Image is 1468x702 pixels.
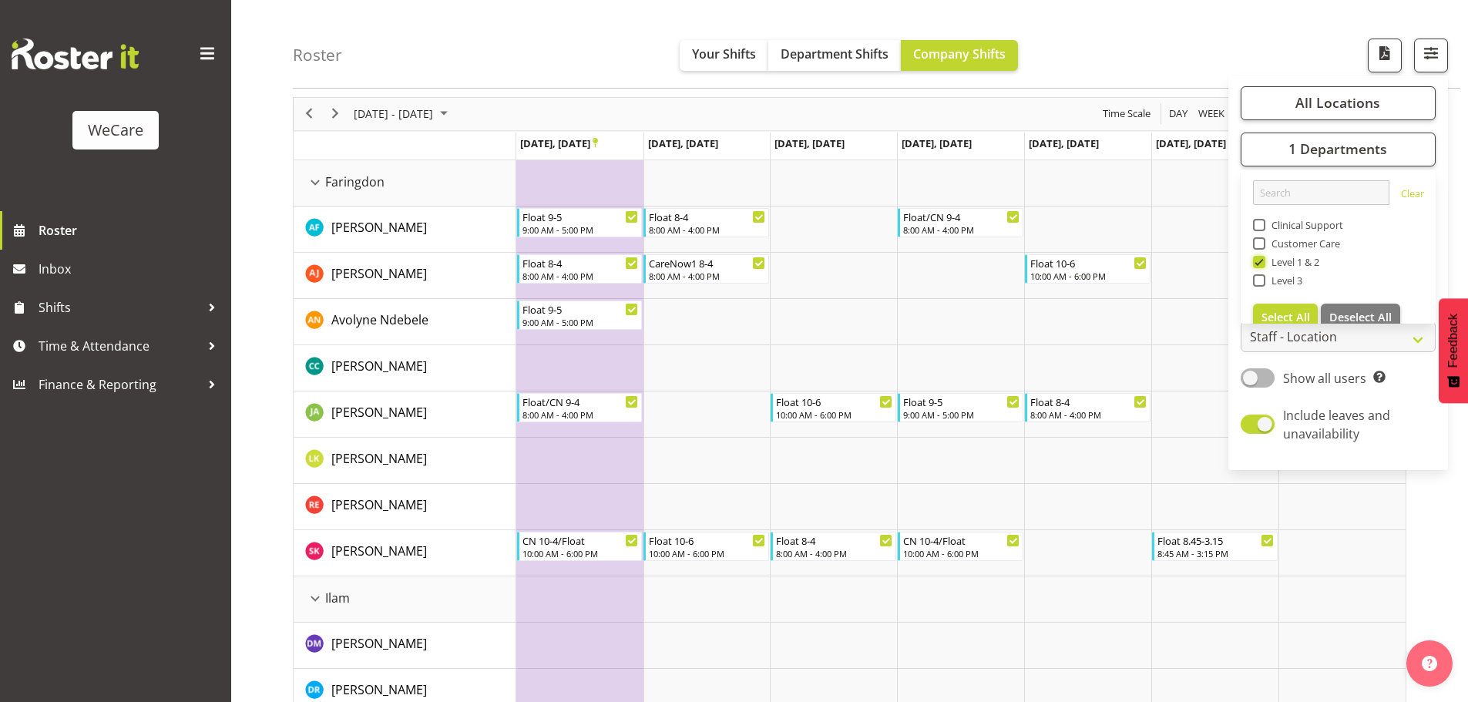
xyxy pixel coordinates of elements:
button: Timeline Week [1196,104,1228,123]
img: help-xxl-2.png [1422,656,1437,671]
button: Time Scale [1100,104,1154,123]
td: Liandy Kritzinger resource [294,438,516,484]
span: Show all users [1283,370,1366,387]
a: [PERSON_NAME] [331,264,427,283]
a: [PERSON_NAME] [331,218,427,237]
td: Jane Arps resource [294,391,516,438]
a: [PERSON_NAME] [331,634,427,653]
span: [PERSON_NAME] [331,635,427,652]
span: Day [1167,104,1189,123]
td: Saahit Kour resource [294,530,516,576]
h4: Roster [293,46,342,64]
div: Saahit Kour"s event - Float 8.45-3.15 Begin From Saturday, September 27, 2025 at 8:45:00 AM GMT+1... [1152,532,1278,561]
div: 8:00 AM - 4:00 PM [776,547,892,559]
button: Feedback - Show survey [1439,298,1468,403]
button: Filter Shifts [1414,39,1448,72]
div: Jane Arps"s event - Float 10-6 Begin From Wednesday, September 24, 2025 at 10:00:00 AM GMT+12:00 ... [771,393,896,422]
a: [PERSON_NAME] [331,542,427,560]
div: 10:00 AM - 6:00 PM [522,547,639,559]
button: Select All [1253,304,1319,331]
span: Faringdon [325,173,385,191]
td: Faringdon resource [294,160,516,207]
div: Float 10-6 [649,532,765,548]
div: Saahit Kour"s event - Float 10-6 Begin From Tuesday, September 23, 2025 at 10:00:00 AM GMT+12:00 ... [643,532,769,561]
div: 8:00 AM - 4:00 PM [1030,408,1147,421]
div: Saahit Kour"s event - CN 10-4/Float Begin From Monday, September 22, 2025 at 10:00:00 AM GMT+12:0... [517,532,643,561]
button: All Locations [1241,86,1436,120]
div: 9:00 AM - 5:00 PM [522,223,639,236]
div: Saahit Kour"s event - CN 10-4/Float Begin From Thursday, September 25, 2025 at 10:00:00 AM GMT+12... [898,532,1023,561]
span: [PERSON_NAME] [331,542,427,559]
span: Company Shifts [913,45,1006,62]
div: WeCare [88,119,143,142]
span: [DATE] - [DATE] [352,104,435,123]
div: Float 8-4 [522,255,639,270]
span: [PERSON_NAME] [331,219,427,236]
div: Float 8-4 [649,209,765,224]
span: Clinical Support [1265,219,1344,231]
span: Level 1 & 2 [1265,256,1320,268]
button: Next [325,104,346,123]
span: [DATE], [DATE] [902,136,972,150]
span: [DATE], [DATE] [520,136,598,150]
span: [DATE], [DATE] [1156,136,1226,150]
div: Float 9-5 [522,209,639,224]
div: Amy Johannsen"s event - CareNow1 8-4 Begin From Tuesday, September 23, 2025 at 8:00:00 AM GMT+12:... [643,254,769,284]
span: Customer Care [1265,237,1341,250]
button: Deselect All [1321,304,1400,331]
td: Rachel Els resource [294,484,516,530]
div: 10:00 AM - 6:00 PM [1030,270,1147,282]
div: CareNow1 8-4 [649,255,765,270]
span: Finance & Reporting [39,373,200,396]
div: Float 9-5 [903,394,1020,409]
span: Shifts [39,296,200,319]
div: Jane Arps"s event - Float 9-5 Begin From Thursday, September 25, 2025 at 9:00:00 AM GMT+12:00 End... [898,393,1023,422]
div: 9:00 AM - 5:00 PM [522,316,639,328]
div: Float 8-4 [1030,394,1147,409]
div: Float/CN 9-4 [903,209,1020,224]
span: Include leaves and unavailability [1283,407,1390,442]
button: Department Shifts [768,40,901,71]
span: Your Shifts [692,45,756,62]
div: Amy Johannsen"s event - Float 8-4 Begin From Monday, September 22, 2025 at 8:00:00 AM GMT+12:00 E... [517,254,643,284]
td: Deepti Mahajan resource [294,623,516,669]
button: 1 Departments [1241,133,1436,166]
div: next period [322,98,348,130]
span: Department Shifts [781,45,889,62]
a: [PERSON_NAME] [331,680,427,699]
td: Alex Ferguson resource [294,207,516,253]
span: [PERSON_NAME] [331,681,427,698]
span: [DATE], [DATE] [1029,136,1099,150]
span: Ilam [325,589,350,607]
span: [PERSON_NAME] [331,404,427,421]
div: Alex Ferguson"s event - Float/CN 9-4 Begin From Thursday, September 25, 2025 at 8:00:00 AM GMT+12... [898,208,1023,237]
button: Previous [299,104,320,123]
a: [PERSON_NAME] [331,403,427,422]
a: [PERSON_NAME] [331,449,427,468]
div: 8:45 AM - 3:15 PM [1157,547,1274,559]
img: Rosterit website logo [12,39,139,69]
div: previous period [296,98,322,130]
div: September 22 - 28, 2025 [348,98,457,130]
div: Alex Ferguson"s event - Float 8-4 Begin From Tuesday, September 23, 2025 at 8:00:00 AM GMT+12:00 ... [643,208,769,237]
div: Float/CN 9-4 [522,394,639,409]
div: 8:00 AM - 4:00 PM [649,223,765,236]
div: 9:00 AM - 5:00 PM [903,408,1020,421]
div: CN 10-4/Float [522,532,639,548]
span: Select All [1261,310,1310,324]
div: 10:00 AM - 6:00 PM [776,408,892,421]
div: Jane Arps"s event - Float 8-4 Begin From Friday, September 26, 2025 at 8:00:00 AM GMT+12:00 Ends ... [1025,393,1151,422]
button: Company Shifts [901,40,1018,71]
td: Amy Johannsen resource [294,253,516,299]
div: Float 10-6 [776,394,892,409]
div: 8:00 AM - 4:00 PM [522,408,639,421]
td: Avolyne Ndebele resource [294,299,516,345]
div: Amy Johannsen"s event - Float 10-6 Begin From Friday, September 26, 2025 at 10:00:00 AM GMT+12:00... [1025,254,1151,284]
div: 8:00 AM - 4:00 PM [522,270,639,282]
span: [PERSON_NAME] [331,358,427,375]
div: 10:00 AM - 6:00 PM [903,547,1020,559]
span: 1 Departments [1288,140,1387,159]
button: September 2025 [351,104,455,123]
span: [PERSON_NAME] [331,265,427,282]
input: Search [1253,180,1389,205]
